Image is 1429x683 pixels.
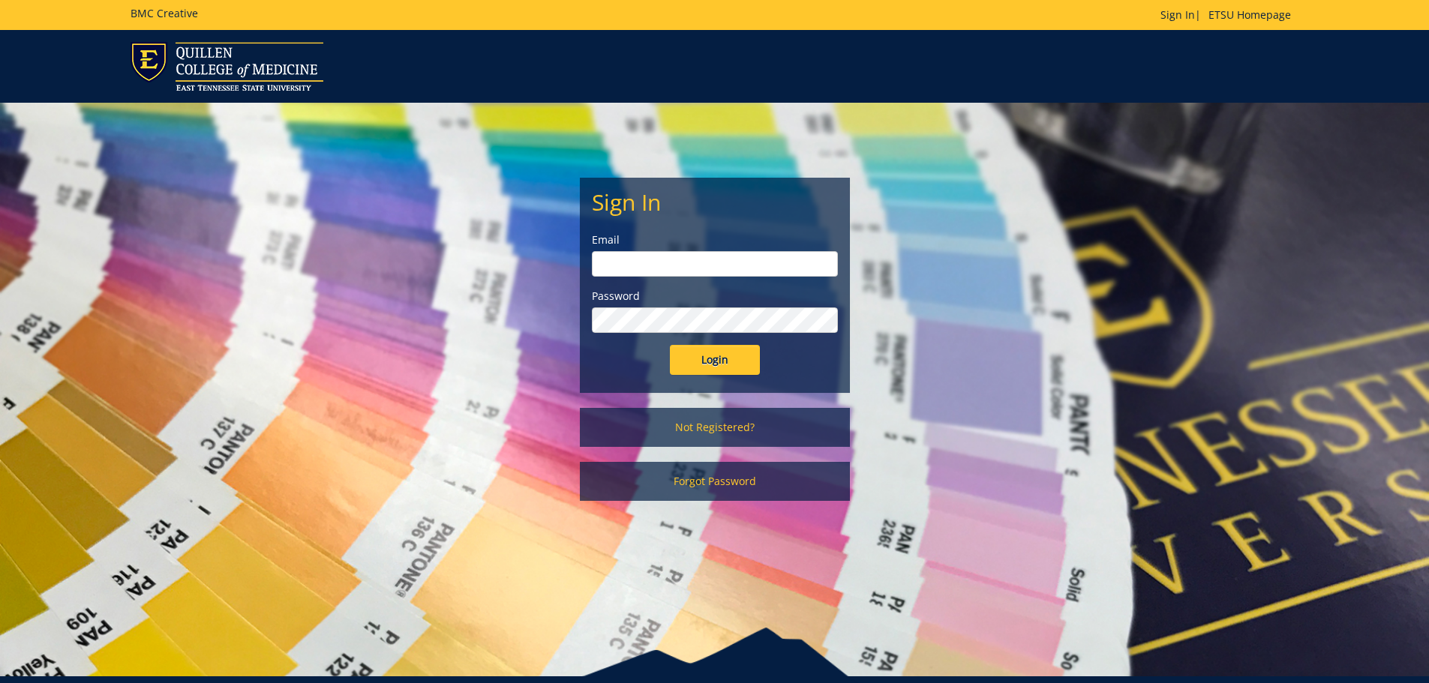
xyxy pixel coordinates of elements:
h5: BMC Creative [131,7,198,19]
a: Sign In [1160,7,1195,22]
img: ETSU logo [131,42,323,91]
a: ETSU Homepage [1201,7,1298,22]
a: Forgot Password [580,462,850,501]
label: Email [592,232,838,247]
a: Not Registered? [580,408,850,447]
label: Password [592,289,838,304]
p: | [1160,7,1298,22]
input: Login [670,345,760,375]
h2: Sign In [592,190,838,214]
